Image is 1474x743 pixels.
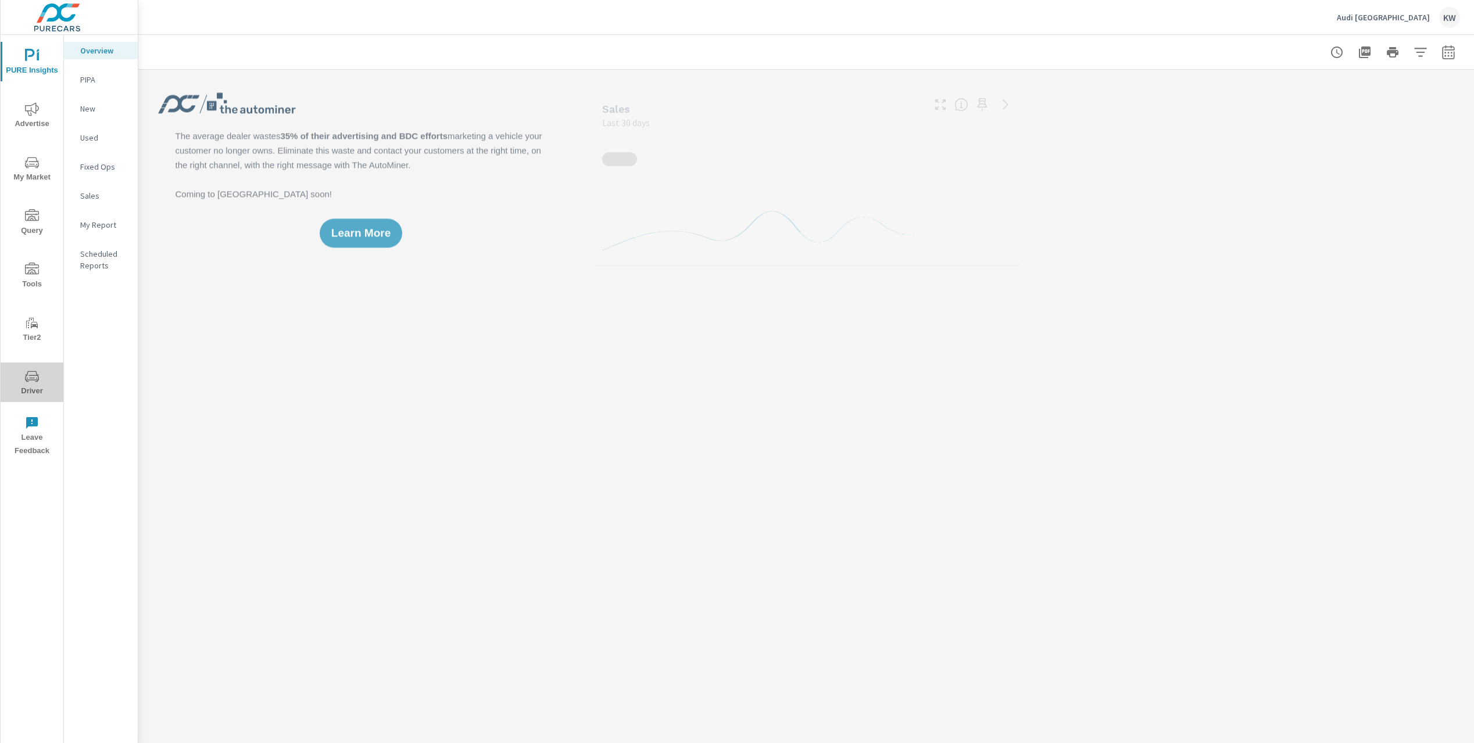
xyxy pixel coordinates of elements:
p: Overview [80,45,128,56]
span: Leave Feedback [4,416,60,458]
span: Save this to your personalized report [973,95,992,114]
p: Audi [GEOGRAPHIC_DATA] [1337,12,1430,23]
div: PIPA [64,71,138,88]
p: New [80,103,128,114]
p: PIPA [80,74,128,85]
div: Fixed Ops [64,158,138,175]
span: Number of vehicles sold by the dealership over the selected date range. [Source: This data is sou... [954,98,968,112]
span: Driver [4,369,60,398]
div: Scheduled Reports [64,245,138,274]
div: Sales [64,187,138,204]
span: Tools [4,263,60,291]
span: PURE Insights [4,49,60,77]
div: KW [1439,7,1460,28]
div: New [64,100,138,117]
div: nav menu [1,35,63,462]
div: Overview [64,42,138,59]
button: Make Fullscreen [931,95,950,114]
p: My Report [80,219,128,231]
h5: Sales [602,103,630,115]
button: Apply Filters [1409,41,1432,64]
button: Print Report [1381,41,1404,64]
button: Learn More [320,218,402,247]
div: Used [64,129,138,146]
button: "Export Report to PDF" [1353,41,1376,64]
span: Tier2 [4,316,60,344]
span: Learn More [331,228,391,238]
p: Scheduled Reports [80,248,128,271]
div: My Report [64,216,138,234]
span: Advertise [4,102,60,131]
p: Used [80,132,128,143]
p: Sales [80,190,128,202]
p: Last 30 days [602,116,650,130]
span: Query [4,209,60,238]
p: Fixed Ops [80,161,128,173]
button: Select Date Range [1437,41,1460,64]
a: See more details in report [996,95,1015,114]
span: My Market [4,156,60,184]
